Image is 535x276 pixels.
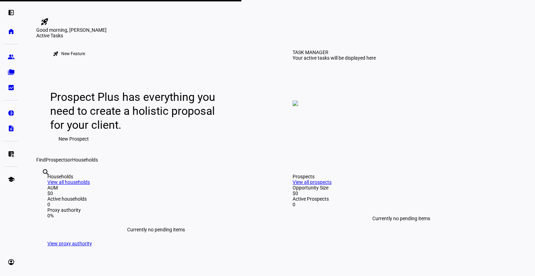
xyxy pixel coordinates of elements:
eth-mat-symbol: folder_copy [8,69,15,76]
eth-mat-symbol: list_alt_add [8,150,15,157]
mat-icon: search [42,168,50,177]
div: Prospect Plus has everything you need to create a holistic proposal for your client. [50,90,222,132]
div: Opportunity Size [293,185,510,191]
eth-mat-symbol: school [8,176,15,183]
a: folder_copy [4,65,18,79]
div: 0 [47,202,265,207]
div: $0 [47,191,265,196]
eth-mat-symbol: left_panel_open [8,9,15,16]
a: View proxy authority [47,241,92,246]
div: Good morning, [PERSON_NAME] [36,27,521,33]
button: New Prospect [50,132,97,146]
div: TASK MANAGER [293,50,328,55]
div: Active households [47,196,265,202]
a: home [4,24,18,38]
a: bid_landscape [4,81,18,95]
span: New Prospect [59,132,89,146]
span: Prospects [46,157,68,163]
span: Households [72,157,98,163]
a: View all prospects [293,179,332,185]
div: Your active tasks will be displayed here [293,55,376,61]
div: 0% [47,213,265,218]
div: Currently no pending items [47,218,265,241]
eth-mat-symbol: home [8,28,15,35]
a: group [4,50,18,64]
input: Enter name of prospect or household [42,178,43,186]
eth-mat-symbol: description [8,125,15,132]
eth-mat-symbol: pie_chart [8,110,15,117]
div: 0 [293,202,510,207]
div: Active Prospects [293,196,510,202]
eth-mat-symbol: group [8,53,15,60]
div: Proxy authority [47,207,265,213]
eth-mat-symbol: account_circle [8,259,15,266]
a: description [4,121,18,135]
eth-mat-symbol: bid_landscape [8,84,15,91]
div: Prospects [293,174,510,179]
div: AUM [47,185,265,191]
mat-icon: rocket_launch [40,17,49,26]
div: Currently no pending items [293,207,510,230]
div: Find or [36,157,521,163]
div: Active Tasks [36,33,521,38]
a: View all households [47,179,90,185]
mat-icon: rocket_launch [53,51,59,57]
img: empty-tasks.png [293,100,298,106]
a: pie_chart [4,106,18,120]
div: New Feature [61,51,85,57]
div: $0 [293,191,510,196]
div: Households [47,174,265,179]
